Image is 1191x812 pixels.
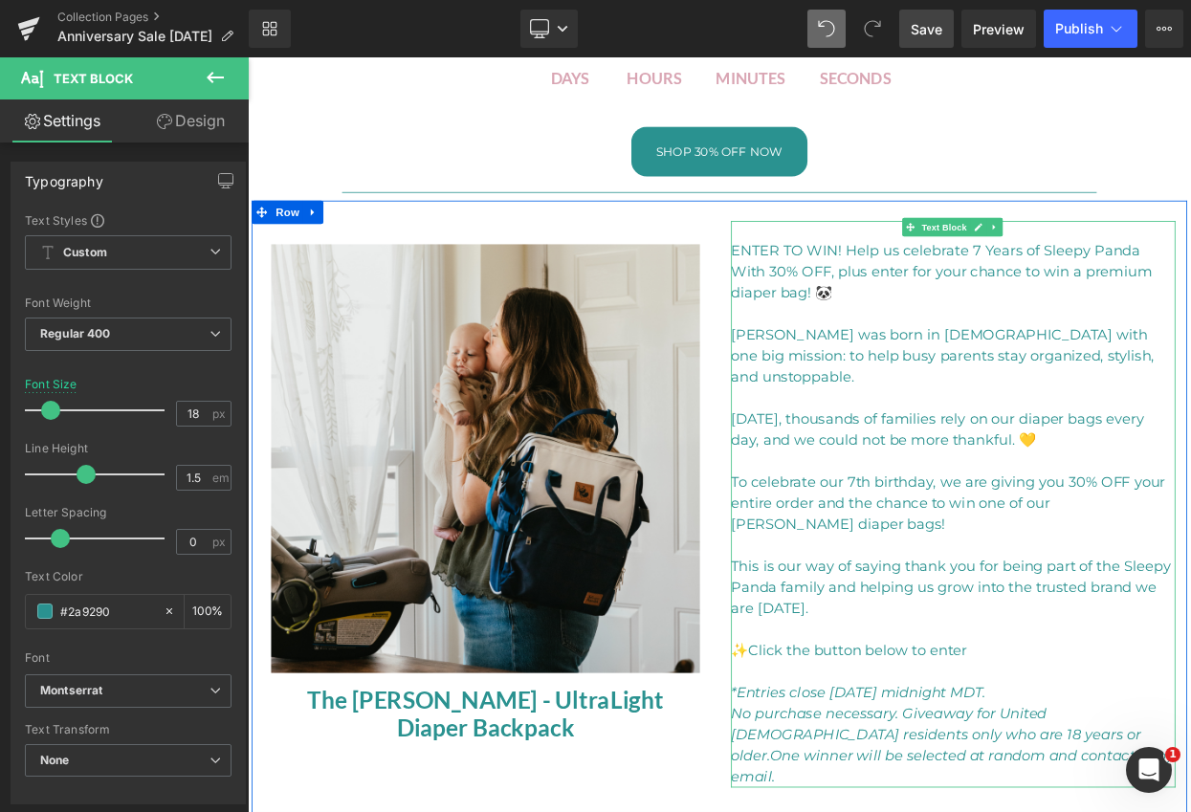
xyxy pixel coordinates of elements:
div: % [185,595,231,628]
p: ENTER TO WIN! Help us celebrate 7 Years of Sleepy Panda With 30% OFF, plus enter for your chance ... [593,225,1138,302]
button: More [1145,10,1183,48]
a: Preview [961,10,1036,48]
span: Text Block [823,197,886,220]
div: Font Weight [25,296,232,310]
span: Seconds [702,14,790,37]
span: Minutes [575,14,660,37]
div: Letter Spacing [25,506,232,519]
div: Font [25,651,232,665]
span: em [212,472,229,484]
i: *Entries close [DATE] midnight MDT. [593,769,905,790]
i: Montserrat [40,683,102,699]
img: The Everly - UltraLight Diaper Backpack [29,230,555,756]
b: Regular 400 [40,326,111,340]
a: New Library [249,10,291,48]
div: Text Styles [25,212,232,228]
button: Publish [1044,10,1137,48]
span: px [212,407,229,420]
span: Hours [466,14,533,37]
span: Publish [1055,21,1103,36]
span: px [212,536,229,548]
span: Anniversary Sale [DATE] [57,29,212,44]
p: To celebrate our 7th birthday, we are giving you 30% OFF your entire order and the chance to win ... [593,509,1138,586]
iframe: Intercom live chat [1126,747,1172,793]
button: Redo [853,10,892,48]
a: Design [128,99,253,143]
b: Custom [63,245,107,261]
span: Save [911,19,942,39]
div: Font Size [25,378,77,391]
a: Shop 30% OFF Now [471,85,687,146]
a: Collection Pages [57,10,249,25]
b: None [40,753,70,767]
p: ✨ [593,715,1138,741]
p: This is our way of saying thank you for being part of the Sleepy Panda family and helping us grow... [593,612,1138,690]
span: Shop 30% OFF Now [501,105,656,127]
span: Row [30,176,68,205]
div: Line Height [25,442,232,455]
div: Typography [25,163,103,189]
div: Text Color [25,570,232,583]
span: 1 [1165,747,1180,762]
span: Days [368,14,424,37]
a: Expand / Collapse [906,197,926,220]
div: Text Transform [25,723,232,736]
input: Color [60,601,154,622]
span: Text Block [54,71,133,86]
span: Preview [973,19,1025,39]
p: [PERSON_NAME] was born in [DEMOGRAPHIC_DATA] with one big mission: to help busy parents stay orga... [593,328,1138,406]
p: [DATE], thousands of families rely on our diaper bags every day, and we could not be more thankfu... [593,431,1138,483]
button: Undo [807,10,846,48]
a: Expand / Collapse [68,176,93,205]
span: Click the button below to enter [614,717,883,738]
